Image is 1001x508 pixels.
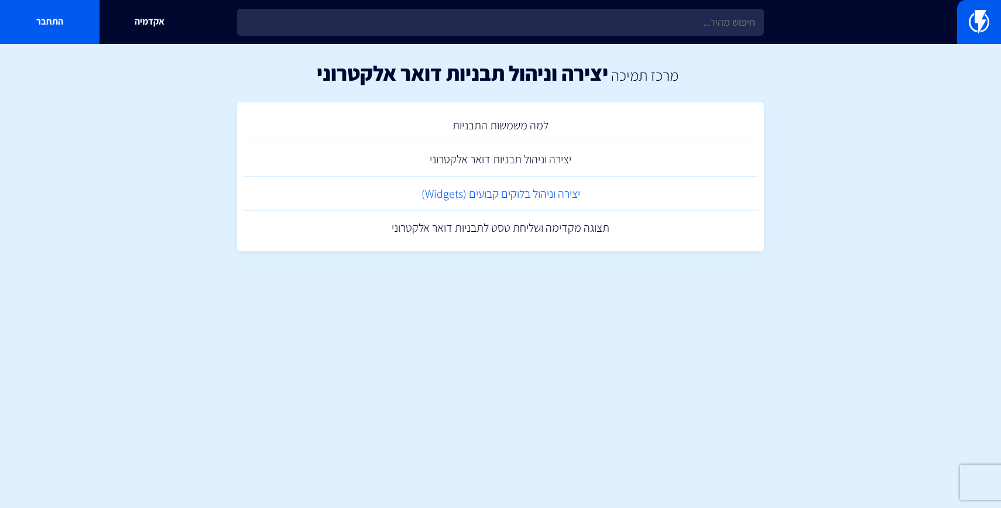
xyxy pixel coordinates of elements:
[611,65,678,85] a: מרכז תמיכה
[243,211,758,245] a: תצוגה מקדימה ושליחת טסט לתבניות דואר אלקטרוני
[317,61,608,85] h1: יצירה וניהול תבניות דואר אלקטרוני
[243,108,758,143] a: למה משמשות התבניות
[237,9,764,36] input: חיפוש מהיר...
[243,142,758,177] a: יצירה וניהול תבניות דואר אלקטרוני
[243,177,758,211] a: יצירה וניהול בלוקים קבועים (Widgets)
